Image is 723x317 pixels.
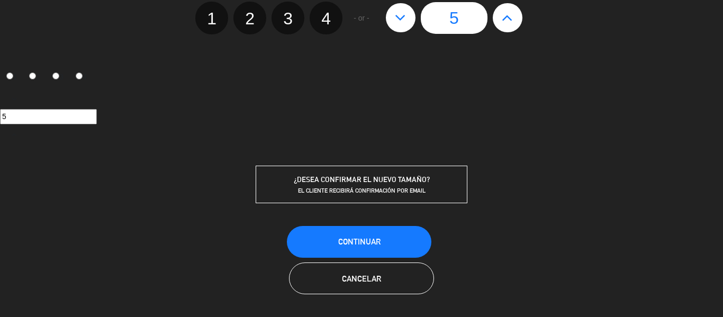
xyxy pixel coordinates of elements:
label: 4 [69,68,93,86]
input: 3 [52,73,59,79]
label: 1 [195,2,228,34]
span: Cancelar [342,274,381,283]
span: Continuar [338,237,381,246]
label: 3 [47,68,70,86]
span: EL CLIENTE RECIBIRÁ CONFIRMACIÓN POR EMAIL [298,187,426,194]
input: 2 [29,73,36,79]
span: - or - [354,12,369,24]
button: Continuar [287,226,431,258]
span: ¿DESEA CONFIRMAR EL NUEVO TAMAÑO? [294,175,430,184]
label: 2 [23,68,47,86]
button: Cancelar [289,262,433,294]
label: 2 [233,2,266,34]
input: 4 [76,73,83,79]
label: 3 [272,2,304,34]
label: 4 [310,2,342,34]
input: 1 [6,73,13,79]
